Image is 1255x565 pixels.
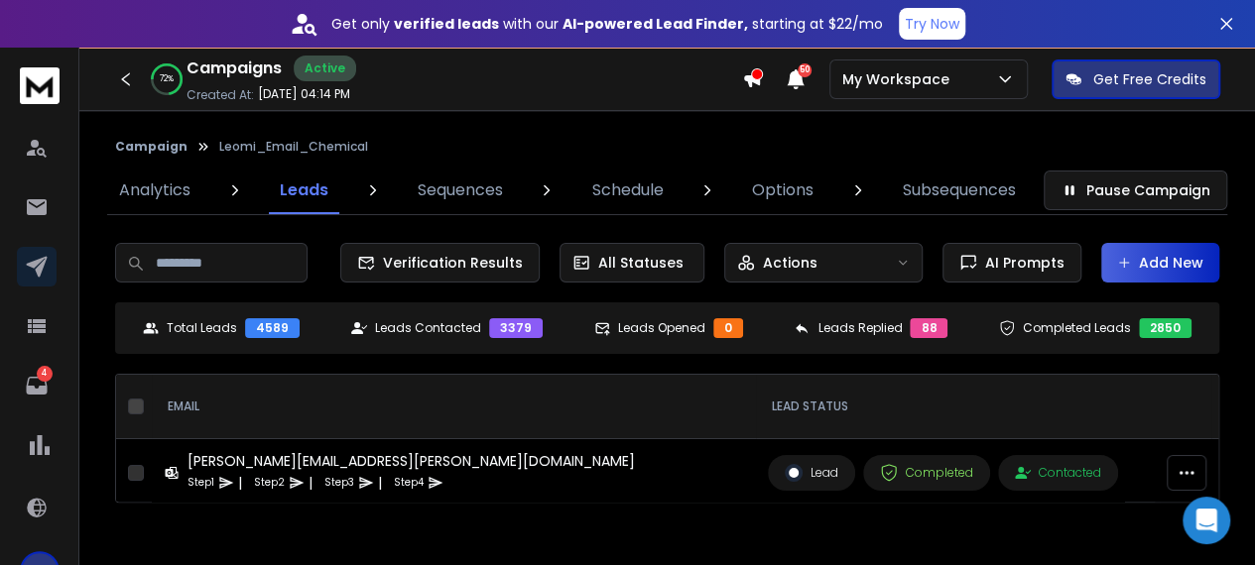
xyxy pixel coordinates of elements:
[309,473,313,493] p: |
[167,320,237,336] p: Total Leads
[20,67,60,104] img: logo
[1139,318,1192,338] div: 2850
[375,320,481,336] p: Leads Contacted
[798,63,812,77] span: 50
[1015,465,1101,481] div: Contacted
[756,375,1211,439] th: LEAD STATUS
[17,366,57,405] a: 4
[294,56,356,81] div: Active
[1183,497,1230,544] div: Open Intercom Messenger
[254,473,285,493] p: Step 2
[258,86,350,102] p: [DATE] 04:14 PM
[1023,320,1131,336] p: Completed Leads
[977,253,1065,273] span: AI Prompts
[740,167,825,214] a: Options
[752,178,814,202] p: Options
[375,253,523,273] span: Verification Results
[713,318,743,338] div: 0
[340,243,540,282] button: Verification Results
[1101,243,1219,282] button: Add New
[817,320,902,336] p: Leads Replied
[785,464,838,482] div: Lead
[280,178,328,202] p: Leads
[160,73,174,85] p: 72 %
[188,451,635,471] div: [PERSON_NAME][EMAIL_ADDRESS][PERSON_NAME][DOMAIN_NAME]
[268,167,340,214] a: Leads
[238,473,242,493] p: |
[763,253,817,273] p: Actions
[1052,59,1220,99] button: Get Free Credits
[618,320,705,336] p: Leads Opened
[891,167,1028,214] a: Subsequences
[942,243,1081,282] button: AI Prompts
[910,318,947,338] div: 88
[406,167,515,214] a: Sequences
[563,14,748,34] strong: AI-powered Lead Finder,
[115,139,188,155] button: Campaign
[378,473,382,493] p: |
[880,464,973,482] div: Completed
[188,473,214,493] p: Step 1
[394,14,499,34] strong: verified leads
[394,473,424,493] p: Step 4
[489,318,543,338] div: 3379
[905,14,959,34] p: Try Now
[245,318,300,338] div: 4589
[903,178,1016,202] p: Subsequences
[119,178,190,202] p: Analytics
[107,167,202,214] a: Analytics
[1093,69,1206,89] p: Get Free Credits
[598,253,684,273] p: All Statuses
[324,473,354,493] p: Step 3
[331,14,883,34] p: Get only with our starting at $22/mo
[219,139,368,155] p: Leomi_Email_Chemical
[591,178,663,202] p: Schedule
[579,167,675,214] a: Schedule
[842,69,957,89] p: My Workspace
[1044,170,1227,210] button: Pause Campaign
[418,178,503,202] p: Sequences
[37,366,53,382] p: 4
[899,8,965,40] button: Try Now
[187,87,254,103] p: Created At:
[152,375,756,439] th: EMAIL
[187,56,282,80] h1: Campaigns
